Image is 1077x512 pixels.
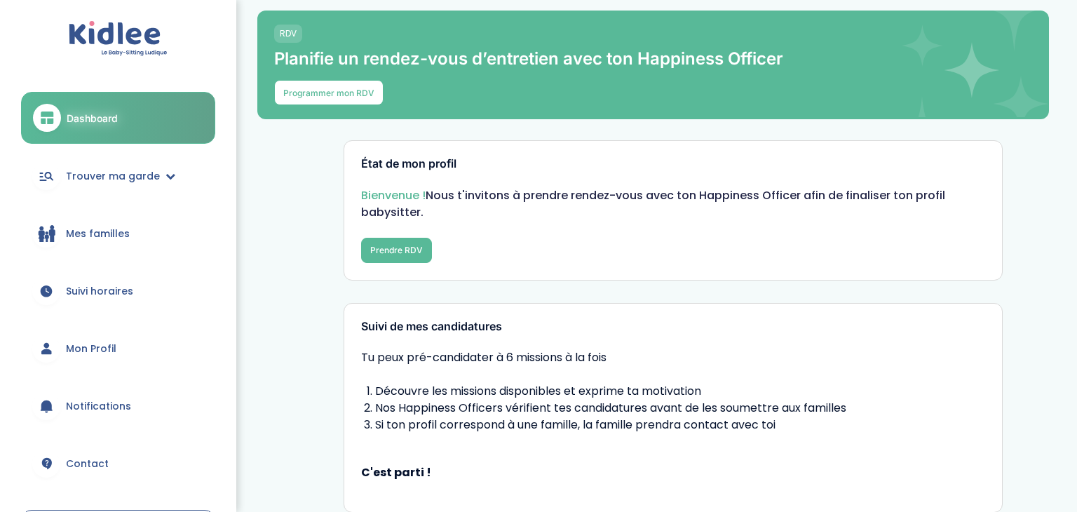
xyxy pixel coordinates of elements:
[66,457,109,471] span: Contact
[21,381,215,431] a: Notifications
[361,187,426,203] span: Bienvenue !
[66,227,130,241] span: Mes familles
[21,266,215,316] a: Suivi horaires
[361,464,985,481] strong: C'est parti !
[274,80,384,105] button: Programmer mon RDV
[375,400,985,417] li: Nos Happiness Officers vérifient tes candidatures avant de les soumettre aux familles
[361,349,985,366] span: Tu peux pré-candidater à 6 missions à la fois
[21,208,215,259] a: Mes familles
[21,438,215,489] a: Contact
[361,321,985,333] h3: Suivi de mes candidatures
[361,187,985,221] p: Nous t'invitons à prendre rendez-vous avec ton Happiness Officer afin de finaliser ton profil bab...
[69,21,168,57] img: logo.svg
[274,25,302,43] span: RDV
[67,111,118,126] span: Dashboard
[66,342,116,356] span: Mon Profil
[66,284,133,299] span: Suivi horaires
[66,399,131,414] span: Notifications
[361,158,985,170] h3: État de mon profil
[66,169,160,184] span: Trouver ma garde
[21,323,215,374] a: Mon Profil
[274,48,1032,69] p: Planifie un rendez-vous d’entretien avec ton Happiness Officer
[361,238,432,263] button: Prendre RDV
[375,383,985,400] li: Découvre les missions disponibles et exprime ta motivation
[21,151,215,201] a: Trouver ma garde
[375,417,985,433] li: Si ton profil correspond à une famille, la famille prendra contact avec toi
[21,92,215,144] a: Dashboard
